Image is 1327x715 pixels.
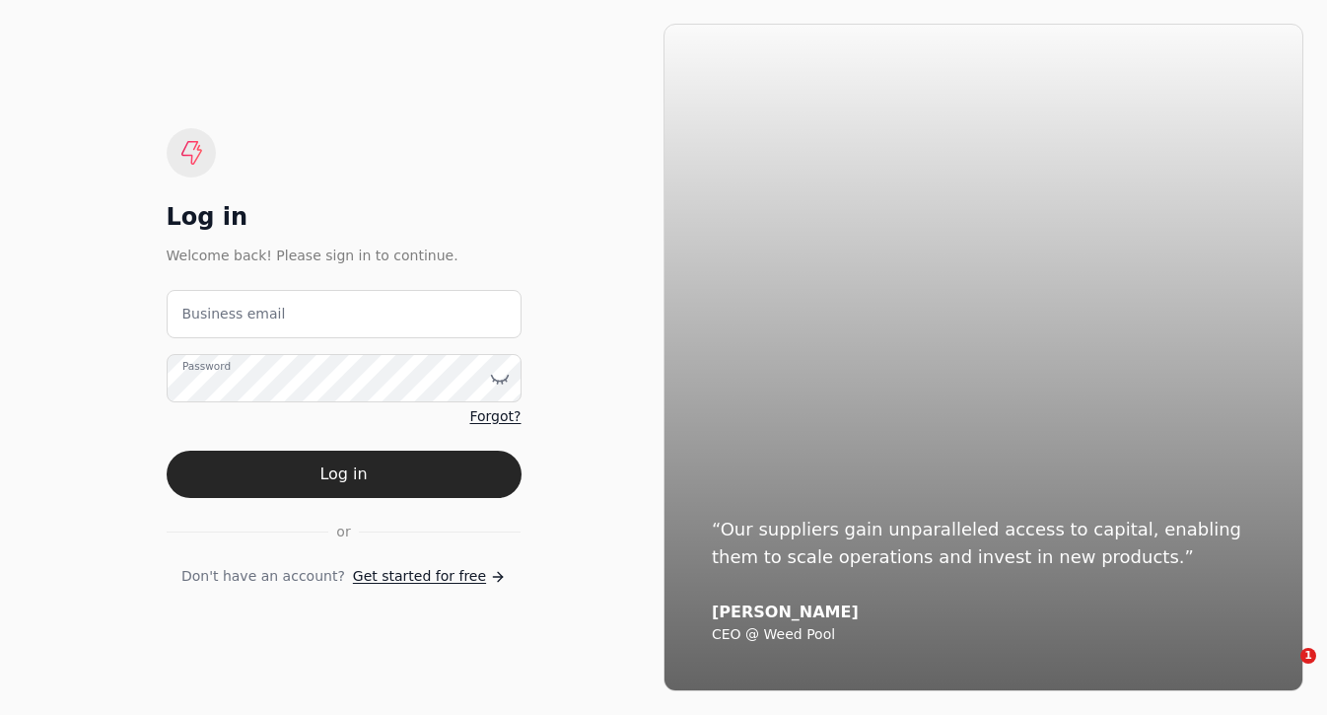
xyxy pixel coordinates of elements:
[182,359,231,375] label: Password
[181,566,345,587] span: Don't have an account?
[1260,648,1307,695] iframe: Intercom live chat
[712,603,1255,622] div: [PERSON_NAME]
[469,406,521,427] a: Forgot?
[167,201,522,233] div: Log in
[353,566,486,587] span: Get started for free
[182,304,286,324] label: Business email
[167,245,522,266] div: Welcome back! Please sign in to continue.
[712,516,1255,571] div: “Our suppliers gain unparalleled access to capital, enabling them to scale operations and invest ...
[1300,648,1316,664] span: 1
[353,566,506,587] a: Get started for free
[336,522,350,542] span: or
[167,451,522,498] button: Log in
[712,626,1255,644] div: CEO @ Weed Pool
